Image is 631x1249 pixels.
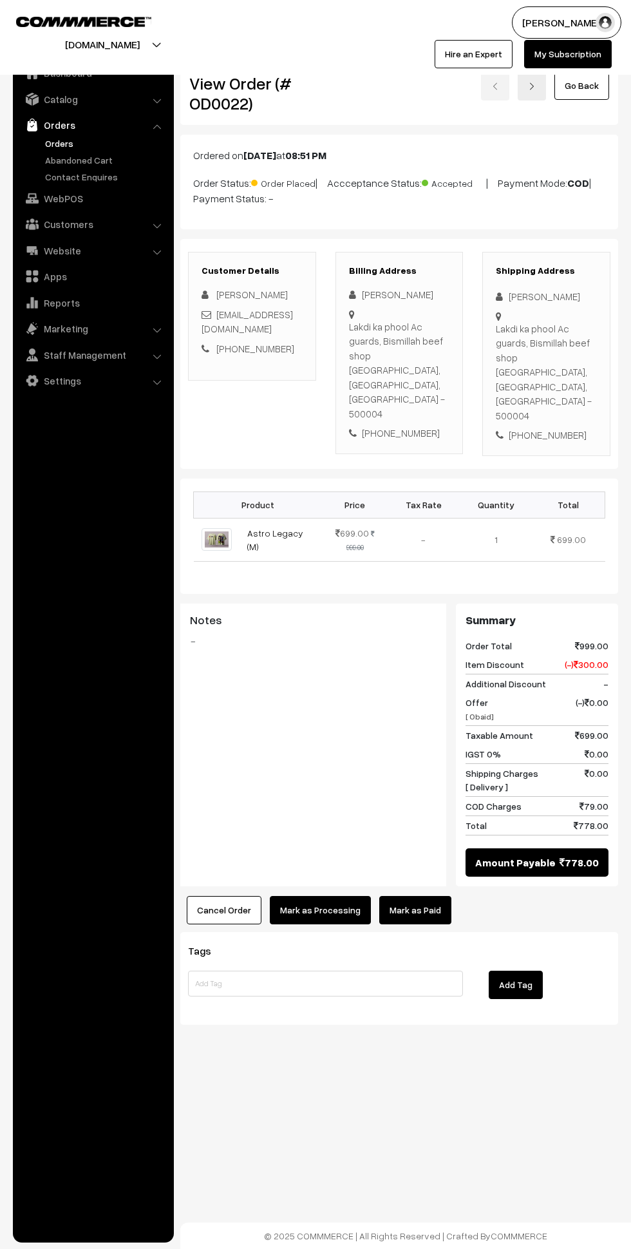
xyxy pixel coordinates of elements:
a: Staff Management [16,343,169,367]
th: Price [323,491,388,518]
button: [DOMAIN_NAME] [20,28,185,61]
button: Mark as Processing [270,896,371,924]
div: [PHONE_NUMBER] [349,426,450,441]
span: (-) 0.00 [576,696,608,723]
p: Ordered on at [193,148,605,163]
h3: Customer Details [202,265,303,276]
span: 0.00 [585,767,608,794]
td: - [388,518,460,561]
a: Abandoned Cart [42,153,169,167]
img: COMMMERCE [16,17,151,26]
span: 778.00 [574,819,608,832]
input: Add Tag [188,971,463,996]
th: Tax Rate [388,491,460,518]
b: 08:51 PM [285,149,326,162]
a: Apps [16,265,169,288]
th: Product [194,491,323,518]
strike: 999.00 [346,529,375,551]
button: Add Tag [489,971,543,999]
b: [DATE] [243,149,276,162]
span: Tags [188,944,227,957]
th: Total [532,491,605,518]
a: COMMMERCE [491,1230,547,1241]
h3: Shipping Address [496,265,597,276]
span: 0.00 [585,747,608,761]
span: 1 [494,534,498,545]
a: Orders [42,137,169,150]
span: [PERSON_NAME] [216,289,288,300]
span: 699.00 [575,729,608,742]
a: Orders [16,113,169,137]
div: [PERSON_NAME] [496,289,597,304]
span: 699.00 [335,528,369,539]
span: Order Total [466,639,512,653]
p: Order Status: | Accceptance Status: | Payment Mode: | Payment Status: - [193,173,605,206]
a: Contact Enquires [42,170,169,184]
a: Website [16,239,169,262]
a: Go Back [554,72,609,100]
button: Cancel Order [187,896,261,924]
span: - [603,677,608,691]
span: [ Obaid] [466,712,494,721]
a: [PHONE_NUMBER] [216,343,294,354]
a: Catalog [16,88,169,111]
div: [PHONE_NUMBER] [496,428,597,443]
div: Lakdi ka phool Ac guards, Bismillah beef shop [GEOGRAPHIC_DATA], [GEOGRAPHIC_DATA], [GEOGRAPHIC_D... [349,319,450,421]
span: Item Discount [466,658,524,671]
a: Hire an Expert [435,40,513,68]
h2: View Order (# OD0022) [189,73,316,113]
span: Additional Discount [466,677,546,691]
span: (-) 300.00 [565,658,608,671]
a: Astro Legacy (M) [247,528,303,552]
span: Order Placed [251,173,315,190]
a: Settings [16,369,169,392]
a: Marketing [16,317,169,340]
a: My Subscription [524,40,612,68]
img: right-arrow.png [528,82,536,90]
footer: © 2025 COMMMERCE | All Rights Reserved | Crafted By [180,1223,631,1249]
a: COMMMERCE [16,13,129,28]
img: user [596,13,615,32]
span: Total [466,819,487,832]
a: Reports [16,291,169,314]
span: 699.00 [557,534,586,545]
blockquote: - [190,633,437,649]
a: Mark as Paid [379,896,451,924]
span: IGST 0% [466,747,501,761]
span: Shipping Charges [ Delivery ] [466,767,538,794]
span: 778.00 [560,855,599,870]
span: Taxable Amount [466,729,533,742]
span: 999.00 [575,639,608,653]
button: [PERSON_NAME] [512,6,621,39]
span: Accepted [422,173,486,190]
h3: Notes [190,613,437,627]
span: 79.00 [579,799,608,813]
a: Customers [16,213,169,236]
b: COD [567,176,589,189]
span: Amount Payable [475,855,556,870]
a: WebPOS [16,187,169,210]
h3: Summary [466,613,608,627]
div: Lakdi ka phool Ac guards, Bismillah beef shop [GEOGRAPHIC_DATA], [GEOGRAPHIC_DATA], [GEOGRAPHIC_D... [496,321,597,423]
img: biege.jpeg [202,528,232,551]
span: Offer [466,696,494,723]
h3: Billing Address [349,265,450,276]
a: [EMAIL_ADDRESS][DOMAIN_NAME] [202,309,293,335]
span: COD Charges [466,799,522,813]
th: Quantity [460,491,532,518]
div: [PERSON_NAME] [349,287,450,302]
